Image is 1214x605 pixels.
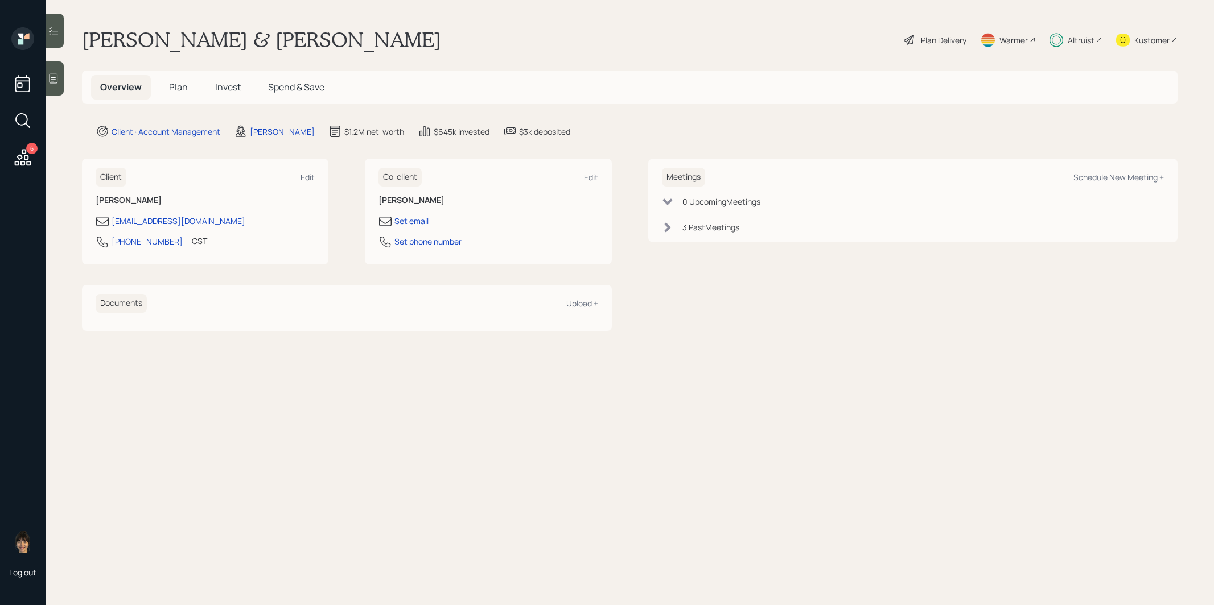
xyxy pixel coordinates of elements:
[26,143,38,154] div: 6
[566,298,598,309] div: Upload +
[378,196,598,205] h6: [PERSON_NAME]
[921,34,966,46] div: Plan Delivery
[9,567,36,578] div: Log out
[301,172,315,183] div: Edit
[100,81,142,93] span: Overview
[215,81,241,93] span: Invest
[268,81,324,93] span: Spend & Save
[344,126,404,138] div: $1.2M net-worth
[96,294,147,313] h6: Documents
[96,168,126,187] h6: Client
[1134,34,1170,46] div: Kustomer
[378,168,422,187] h6: Co-client
[169,81,188,93] span: Plan
[682,196,760,208] div: 0 Upcoming Meeting s
[434,126,489,138] div: $645k invested
[11,531,34,553] img: treva-nostdahl-headshot.png
[192,235,207,247] div: CST
[1073,172,1164,183] div: Schedule New Meeting +
[394,235,462,247] div: Set phone number
[1068,34,1094,46] div: Altruist
[82,27,441,52] h1: [PERSON_NAME] & [PERSON_NAME]
[519,126,570,138] div: $3k deposited
[662,168,705,187] h6: Meetings
[96,196,315,205] h6: [PERSON_NAME]
[584,172,598,183] div: Edit
[112,215,245,227] div: [EMAIL_ADDRESS][DOMAIN_NAME]
[112,235,183,247] div: [PHONE_NUMBER]
[112,126,220,138] div: Client · Account Management
[999,34,1028,46] div: Warmer
[250,126,315,138] div: [PERSON_NAME]
[394,215,429,227] div: Set email
[682,221,739,233] div: 3 Past Meeting s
